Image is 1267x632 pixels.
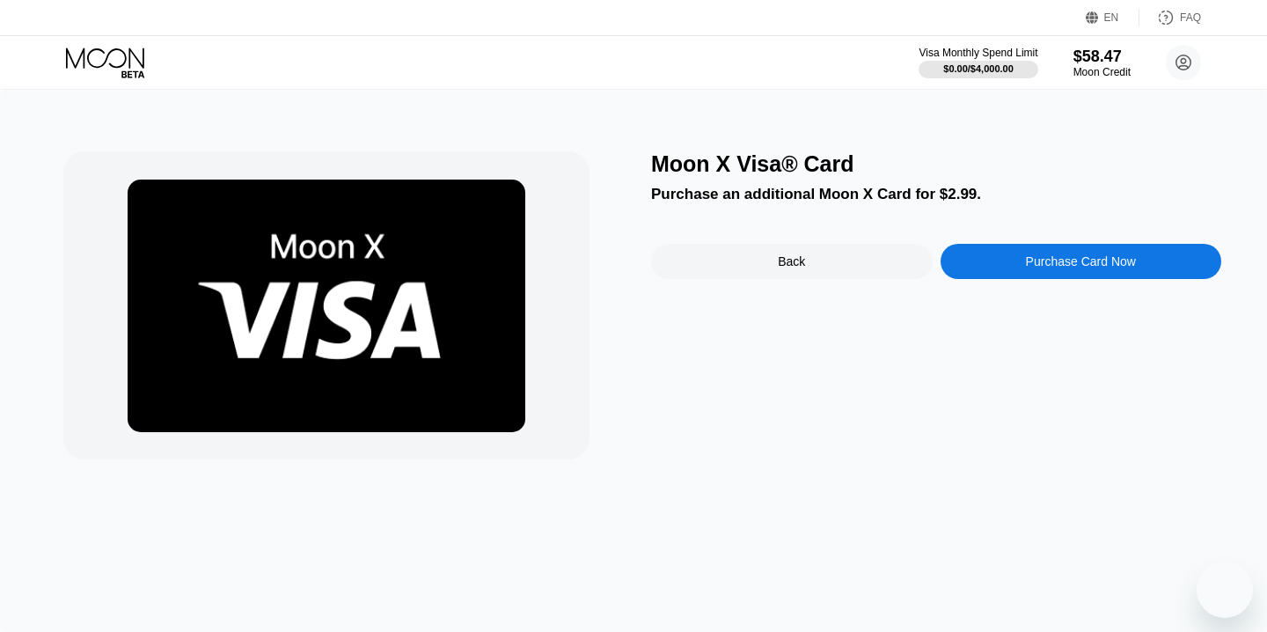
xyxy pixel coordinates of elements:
[919,47,1037,78] div: Visa Monthly Spend Limit$0.00/$4,000.00
[1073,66,1131,78] div: Moon Credit
[1086,9,1139,26] div: EN
[651,151,1221,177] div: Moon X Visa® Card
[651,186,1221,203] div: Purchase an additional Moon X Card for $2.99.
[941,244,1222,279] div: Purchase Card Now
[1073,48,1131,78] div: $58.47Moon Credit
[1180,11,1201,24] div: FAQ
[1073,48,1131,66] div: $58.47
[651,244,933,279] div: Back
[943,63,1014,74] div: $0.00 / $4,000.00
[1026,254,1136,268] div: Purchase Card Now
[1104,11,1119,24] div: EN
[1139,9,1201,26] div: FAQ
[1197,562,1253,618] iframe: Button to launch messaging window
[919,47,1037,59] div: Visa Monthly Spend Limit
[778,254,805,268] div: Back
